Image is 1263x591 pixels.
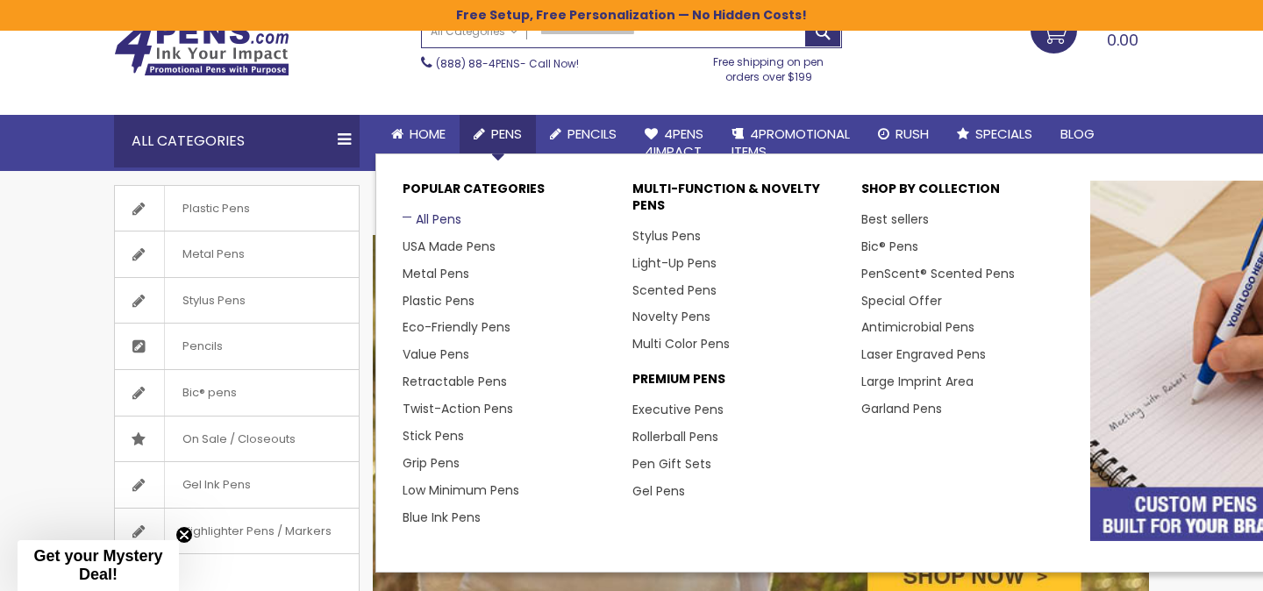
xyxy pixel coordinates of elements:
img: 4Pens Custom Pens and Promotional Products [114,20,289,76]
button: Close teaser [175,526,193,544]
a: Executive Pens [632,401,724,418]
a: Bic® pens [115,370,359,416]
span: Gel Ink Pens [164,462,268,508]
a: Pencils [115,324,359,369]
a: Eco-Friendly Pens [403,318,510,336]
a: Gel Ink Pens [115,462,359,508]
span: 0.00 [1107,29,1138,51]
p: Popular Categories [403,181,614,206]
span: Metal Pens [164,231,262,277]
span: Plastic Pens [164,186,268,231]
div: Free shipping on pen orders over $199 [696,48,843,83]
a: Scented Pens [632,281,717,299]
span: Pencils [567,125,617,143]
a: 4Pens4impact [631,115,717,172]
p: Premium Pens [632,371,844,396]
a: Value Pens [403,345,469,363]
a: Best sellers [861,210,929,228]
span: Specials [975,125,1032,143]
a: Pen Gift Sets [632,455,711,473]
h1: Custom Promotional Items [373,189,1149,217]
a: Plastic Pens [115,186,359,231]
a: Blog [1046,115,1109,153]
span: Home [410,125,446,143]
a: All Categories [422,17,527,46]
a: Blue Ink Pens [403,509,481,526]
a: Multi Color Pens [632,335,730,352]
a: All Pens [403,210,461,228]
a: Highlighter Pens / Markers [115,509,359,554]
div: All Categories [114,115,360,167]
a: 4PROMOTIONALITEMS [717,115,864,172]
span: All Categories [431,25,518,39]
a: Large Imprint Area [861,373,974,390]
p: Multi-Function & Novelty Pens [632,181,844,223]
a: Twist-Action Pens [403,400,513,417]
a: Low Minimum Pens [403,481,519,499]
a: Plastic Pens [403,292,475,310]
a: Retractable Pens [403,373,507,390]
span: Pens [491,125,522,143]
span: Highlighter Pens / Markers [164,509,349,554]
a: Metal Pens [403,265,469,282]
a: Novelty Pens [632,308,710,325]
span: 4Pens 4impact [645,125,703,160]
a: PenScent® Scented Pens [861,265,1015,282]
span: Bic® pens [164,370,254,416]
span: Stylus Pens [164,278,263,324]
span: Pencils [164,324,240,369]
a: Grip Pens [403,454,460,472]
a: On Sale / Closeouts [115,417,359,462]
p: Shop By Collection [861,181,1073,206]
span: Blog [1060,125,1095,143]
span: 4PROMOTIONAL ITEMS [731,125,850,160]
span: Rush [896,125,929,143]
span: Get your Mystery Deal! [33,547,162,583]
a: (888) 88-4PENS [436,56,520,71]
a: Antimicrobial Pens [861,318,974,336]
span: - Call Now! [436,56,579,71]
a: Pencils [536,115,631,153]
span: On Sale / Closeouts [164,417,313,462]
a: USA Made Pens [403,238,496,255]
a: Metal Pens [115,231,359,277]
a: Special Offer [861,292,942,310]
a: Laser Engraved Pens [861,345,986,363]
a: Rollerball Pens [632,428,718,445]
a: Specials [943,115,1046,153]
a: Home [377,115,460,153]
a: Stylus Pens [632,227,701,245]
a: Garland Pens [861,400,942,417]
a: Stylus Pens [115,278,359,324]
a: Stick Pens [403,427,464,445]
iframe: Google Customer Reviews [1118,544,1263,591]
a: Light-Up Pens [632,254,717,272]
a: Bic® Pens [861,238,918,255]
a: Pens [460,115,536,153]
div: Get your Mystery Deal!Close teaser [18,540,179,591]
a: Rush [864,115,943,153]
a: Gel Pens [632,482,685,500]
